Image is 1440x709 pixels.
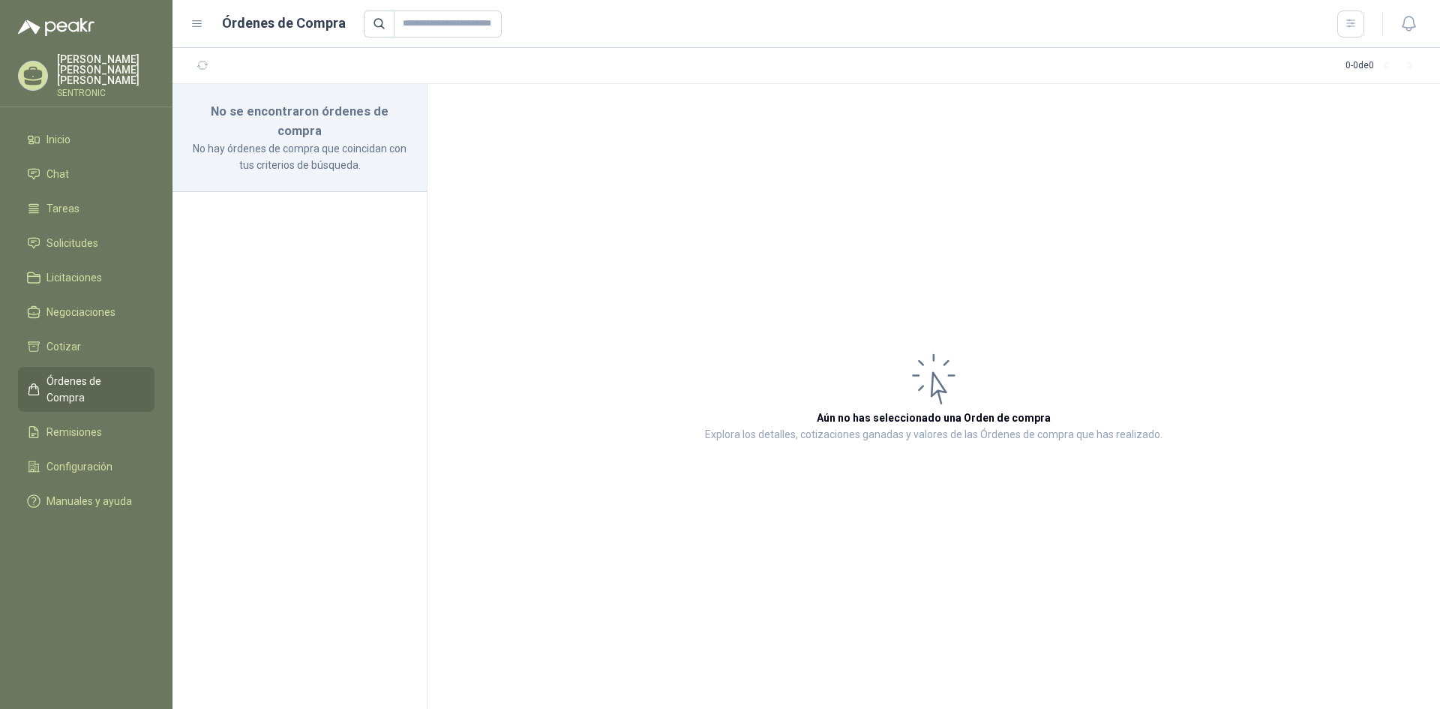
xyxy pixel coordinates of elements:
[46,304,115,320] span: Negociaciones
[46,338,81,355] span: Cotizar
[222,13,346,34] h1: Órdenes de Compra
[18,194,154,223] a: Tareas
[18,452,154,481] a: Configuración
[817,410,1051,426] h3: Aún no has seleccionado una Orden de compra
[46,493,132,509] span: Manuales y ayuda
[57,54,154,86] p: [PERSON_NAME] [PERSON_NAME] [PERSON_NAME]
[46,373,140,406] span: Órdenes de Compra
[18,160,154,188] a: Chat
[46,235,98,251] span: Solicitudes
[190,140,409,173] p: No hay órdenes de compra que coincidan con tus criterios de búsqueda.
[46,424,102,440] span: Remisiones
[190,102,409,140] h3: No se encontraron órdenes de compra
[1345,54,1422,78] div: 0 - 0 de 0
[18,332,154,361] a: Cotizar
[46,131,70,148] span: Inicio
[46,458,112,475] span: Configuración
[18,367,154,412] a: Órdenes de Compra
[18,298,154,326] a: Negociaciones
[46,269,102,286] span: Licitaciones
[46,200,79,217] span: Tareas
[18,18,94,36] img: Logo peakr
[57,89,154,98] p: SENTRONIC
[18,418,154,446] a: Remisiones
[18,487,154,515] a: Manuales y ayuda
[18,263,154,292] a: Licitaciones
[46,166,69,182] span: Chat
[18,125,154,154] a: Inicio
[18,229,154,257] a: Solicitudes
[705,426,1162,444] p: Explora los detalles, cotizaciones ganadas y valores de las Órdenes de compra que has realizado.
